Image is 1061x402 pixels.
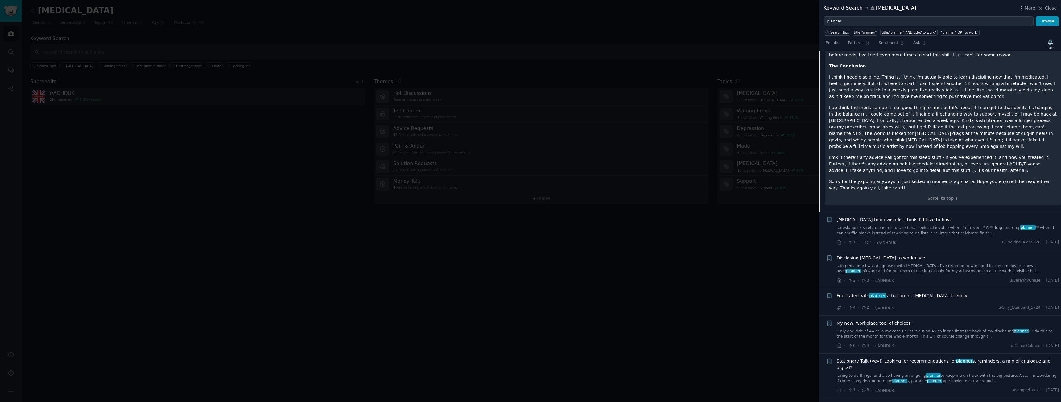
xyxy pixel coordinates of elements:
span: Search Tips [830,30,849,35]
a: title:"planner" AND title:"to work" [880,29,938,36]
span: u/ChaosCalmed [1011,343,1040,349]
span: · [858,387,859,394]
span: u/Silly_Standard_5724 [998,305,1040,311]
span: planner [926,373,941,378]
span: · [1043,388,1044,393]
button: Close [1037,5,1057,11]
div: "planner" OR "to work" [941,30,978,35]
span: · [1043,305,1044,311]
span: 2 [861,305,869,311]
span: in [865,6,868,11]
span: · [1043,240,1044,245]
span: planner [1013,329,1029,333]
span: r/ADHDUK [877,241,897,245]
a: [MEDICAL_DATA] brain wish-list: tools I’d love to have [837,217,952,223]
span: · [844,277,845,284]
span: Stationary Talk (yey!) Looking for recommendations for s, reminders, a mix of analogue and digital? [837,358,1059,371]
a: "planner" OR "to work" [940,29,980,36]
span: u/Exciting_Aide5826 [1002,240,1041,245]
button: Search Tips [824,29,850,36]
span: · [844,387,845,394]
div: Track [1046,46,1055,50]
span: · [871,387,873,394]
span: 4 [848,305,855,311]
div: title:"planner" AND title:"to work" [881,30,936,35]
span: · [1043,343,1044,349]
a: Frustrated withplanners that aren't [MEDICAL_DATA] friendly [837,293,968,299]
span: planner [927,379,942,383]
span: · [844,305,845,311]
a: ...desk, quick stretch, one micro-task) that feels achievable when I’m frozen. * A **drag-and-dro... [837,225,1059,236]
span: · [871,343,873,349]
span: planner [1020,225,1035,230]
a: ...nly one side of A4 or in my case I print it out on A5 so it can fit at the back of my discboun... [837,329,1059,339]
a: Patterns [846,38,872,51]
span: Ask [913,40,920,46]
span: · [844,343,845,349]
span: · [860,239,861,246]
span: r/ADHDUK [875,278,894,283]
span: 2 [848,278,855,283]
button: More [1018,5,1035,11]
span: [DATE] [1046,388,1059,393]
span: r/ADHDUK [875,388,894,393]
p: I do think the meds can be a real good thing for me, but it's about if I can get to that point. I... [829,104,1057,150]
div: title:"planner" [854,30,877,35]
span: 7 [864,240,871,245]
span: 1 [848,388,855,393]
p: Sorry for the yapping anyways; it just kicked in moments ago haha. Hope you enjoyed the read eith... [829,178,1057,191]
span: Sentiment [879,40,898,46]
span: u/sampletracks [1012,388,1041,393]
a: Sentiment [877,38,907,51]
div: Keyword Search [MEDICAL_DATA] [824,4,916,12]
span: [DATE] [1046,278,1059,283]
span: Results [826,40,839,46]
span: · [871,277,873,284]
button: Browse [1036,16,1059,27]
span: [DATE] [1046,305,1059,311]
span: · [873,239,875,246]
a: My new, workplace tool of choice!! [837,320,912,327]
span: 11 [848,240,858,245]
span: · [858,277,859,284]
span: · [1043,278,1044,283]
span: planner [845,269,861,273]
span: [DATE] [1046,240,1059,245]
a: Results [824,38,841,51]
span: Close [1045,5,1057,11]
div: Scroll to top ↑ [829,196,1057,201]
p: I think I need discipline. Thing is, I think I'm actually able to learn discipline now that I'm m... [829,74,1057,100]
input: Try a keyword related to your business [824,16,1034,27]
span: Patterns [848,40,863,46]
span: [DATE] [1046,343,1059,349]
span: · [858,305,859,311]
span: · [844,239,845,246]
p: Lmk if there's any advice yall got for this sleep stuff - if you've experienced it, and how you t... [829,154,1057,174]
span: · [858,343,859,349]
span: More [1025,5,1035,11]
span: planner [869,293,886,298]
a: Stationary Talk (yey!) Looking for recommendations forplanners, reminders, a mix of analogue and ... [837,358,1059,371]
strong: The Conclusion [829,63,866,68]
span: r/ADHDUK [875,306,894,310]
span: planner [956,359,973,363]
span: · [871,305,873,311]
span: 0 [848,343,855,349]
span: 4 [861,343,869,349]
span: u/SerenityChase [1009,278,1040,283]
a: Disclosing [MEDICAL_DATA] to workplace [837,255,925,261]
span: r/ADHDUK [875,344,894,348]
span: planner [892,379,907,383]
span: Frustrated with s that aren't [MEDICAL_DATA] friendly [837,293,968,299]
button: Track [1044,38,1057,51]
a: ...ring to do things, and also having an ongoingplannerto keep me on track with the big picture. ... [837,373,1059,384]
span: 3 [861,388,869,393]
a: ...ing this time I was diagnosed with [MEDICAL_DATA]. I’ve returned to work and let my employers ... [837,263,1059,274]
a: Ask [911,38,929,51]
a: title:"planner" [853,29,878,36]
span: 3 [861,278,869,283]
